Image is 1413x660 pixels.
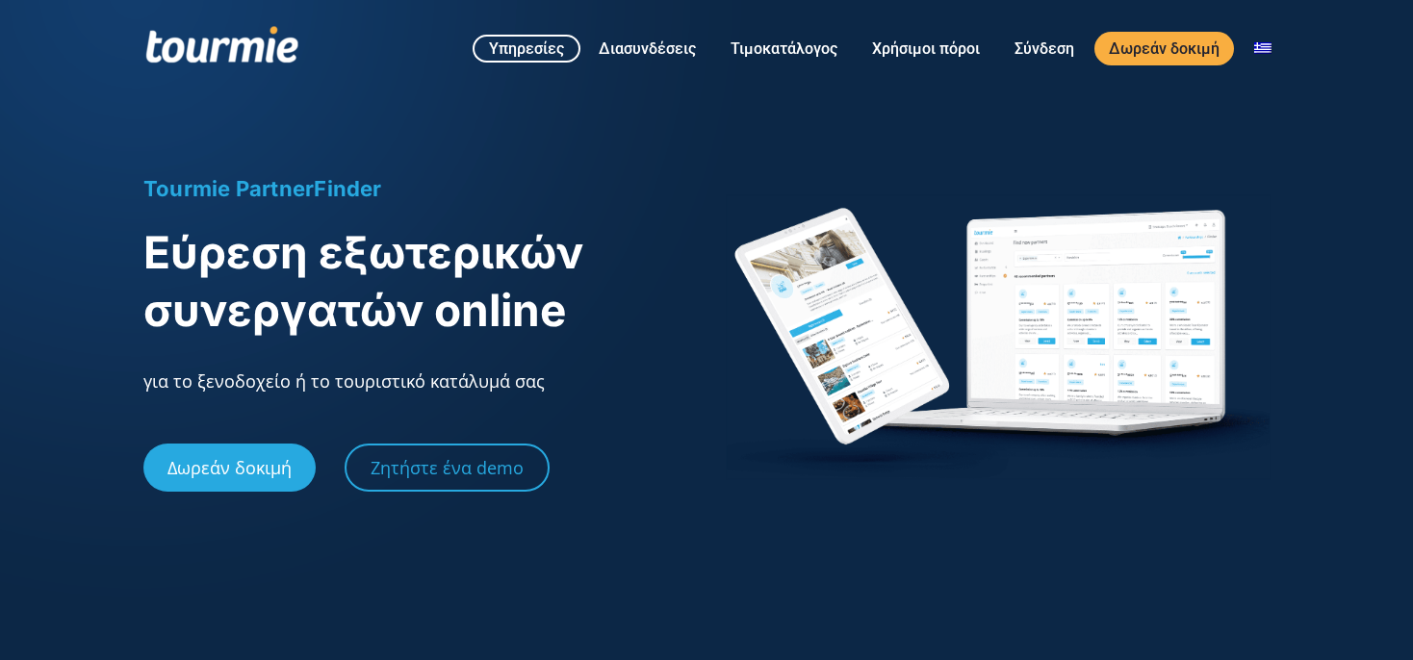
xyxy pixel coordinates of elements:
span: Tourmie PartnerFinder [143,176,382,201]
a: Διασυνδέσεις [584,37,710,61]
a: Υπηρεσίες [473,35,580,63]
a: Δωρεάν δοκιμή [1094,32,1234,65]
span: Εύρεση εξωτερικών συνεργατών online [143,225,583,337]
span: για το ξενοδοχείο ή το τουριστικό κατάλυμά σας [143,369,545,393]
a: Σύνδεση [1000,37,1089,61]
a: Χρήσιμοι πόροι [858,37,994,61]
a: Ζητήστε ένα demo [345,444,550,492]
a: Τιμοκατάλογος [716,37,852,61]
a: Δωρεάν δοκιμή [143,444,316,492]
